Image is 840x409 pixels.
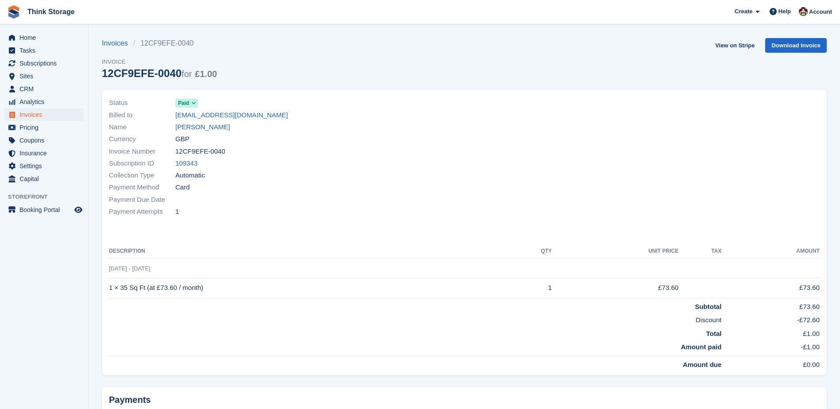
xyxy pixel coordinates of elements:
[8,193,88,201] span: Storefront
[109,394,820,405] h2: Payments
[175,147,225,157] span: 12CF9EFE-0040
[721,339,820,356] td: -£1.00
[765,38,827,53] a: Download Invoice
[102,67,217,79] div: 12CF9EFE-0040
[19,147,73,159] span: Insurance
[778,7,791,16] span: Help
[175,134,190,144] span: GBP
[19,121,73,134] span: Pricing
[175,207,179,217] span: 1
[19,44,73,57] span: Tasks
[683,361,722,368] strong: Amount due
[721,278,820,298] td: £73.60
[19,83,73,95] span: CRM
[4,83,84,95] a: menu
[721,244,820,259] th: Amount
[175,98,198,108] a: Paid
[19,31,73,44] span: Home
[695,303,721,310] strong: Subtotal
[506,244,552,259] th: QTY
[24,4,78,19] a: Think Storage
[4,147,84,159] a: menu
[19,173,73,185] span: Capital
[721,356,820,370] td: £0.00
[109,122,175,132] span: Name
[109,278,506,298] td: 1 × 35 Sq Ft (at £73.60 / month)
[109,182,175,193] span: Payment Method
[721,325,820,339] td: £1.00
[552,244,678,259] th: Unit Price
[109,134,175,144] span: Currency
[4,31,84,44] a: menu
[109,98,175,108] span: Status
[195,69,217,79] span: £1.00
[182,69,192,79] span: for
[7,5,20,19] img: stora-icon-8386f47178a22dfd0bd8f6a31ec36ba5ce8667c1dd55bd0f319d3a0aa187defe.svg
[109,110,175,120] span: Billed to
[799,7,808,16] img: Donna
[109,170,175,181] span: Collection Type
[109,207,175,217] span: Payment Attempts
[175,122,230,132] a: [PERSON_NAME]
[109,244,506,259] th: Description
[809,8,832,16] span: Account
[175,110,288,120] a: [EMAIL_ADDRESS][DOMAIN_NAME]
[4,173,84,185] a: menu
[175,170,205,181] span: Automatic
[175,158,197,169] a: 109343
[102,58,217,66] span: Invoice
[4,44,84,57] a: menu
[4,70,84,82] a: menu
[19,204,73,216] span: Booking Portal
[102,38,133,49] a: Invoices
[506,278,552,298] td: 1
[735,7,752,16] span: Create
[4,108,84,121] a: menu
[706,330,722,337] strong: Total
[178,99,189,107] span: Paid
[4,121,84,134] a: menu
[4,204,84,216] a: menu
[721,312,820,325] td: -£72.60
[19,96,73,108] span: Analytics
[102,38,217,49] nav: breadcrumbs
[19,70,73,82] span: Sites
[712,38,758,53] a: View on Stripe
[681,343,722,351] strong: Amount paid
[109,147,175,157] span: Invoice Number
[109,265,150,272] span: [DATE] - [DATE]
[552,278,678,298] td: £73.60
[109,158,175,169] span: Subscription ID
[19,160,73,172] span: Settings
[4,160,84,172] a: menu
[19,134,73,147] span: Coupons
[4,96,84,108] a: menu
[4,134,84,147] a: menu
[109,195,175,205] span: Payment Due Date
[175,182,190,193] span: Card
[19,57,73,69] span: Subscriptions
[4,57,84,69] a: menu
[73,204,84,215] a: Preview store
[109,312,721,325] td: Discount
[678,244,721,259] th: Tax
[721,298,820,312] td: £73.60
[19,108,73,121] span: Invoices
